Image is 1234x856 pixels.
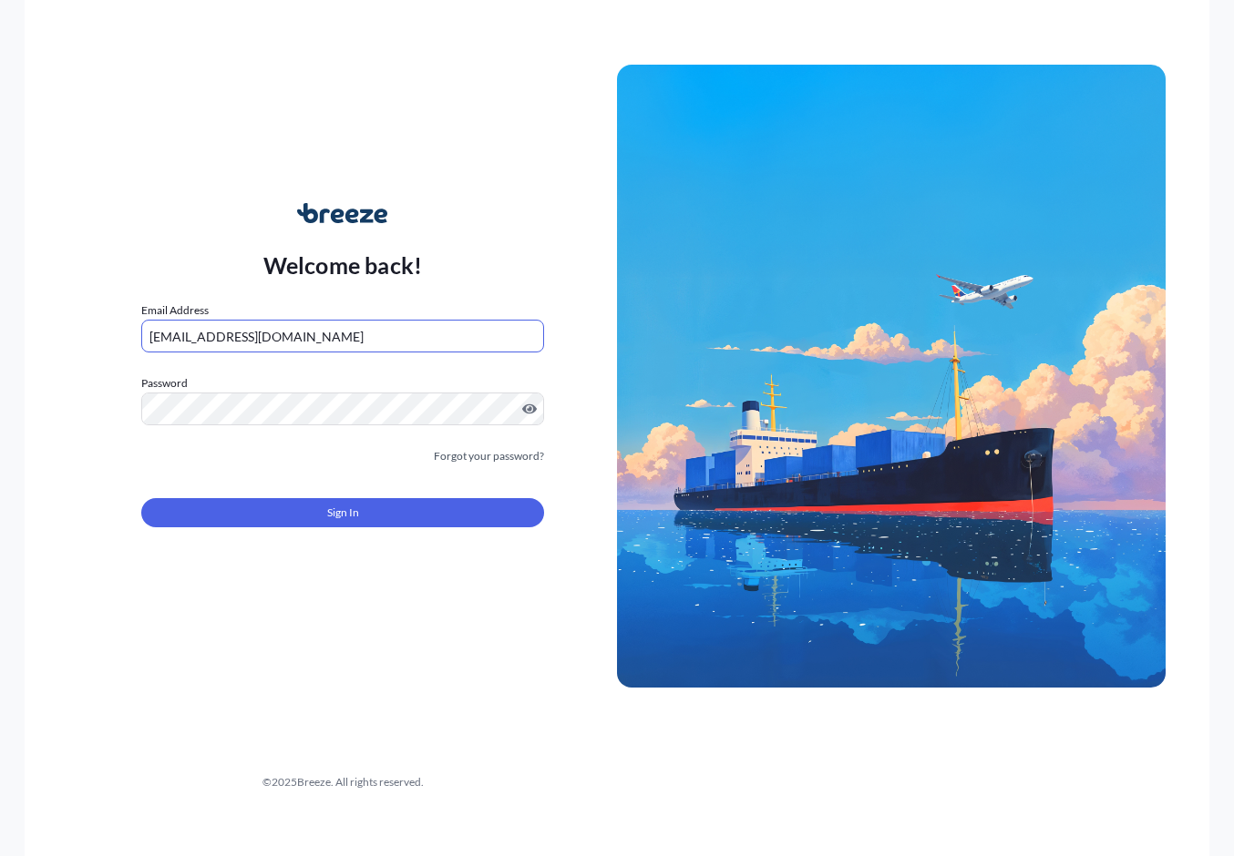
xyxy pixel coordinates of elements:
span: Sign In [327,504,359,522]
p: Welcome back! [263,250,423,280]
div: © 2025 Breeze. All rights reserved. [68,773,617,791]
button: Sign In [141,498,544,527]
input: example@gmail.com [141,320,544,352]
button: Show password [522,402,537,416]
label: Email Address [141,301,209,320]
img: Ship illustration [617,65,1166,688]
a: Forgot your password? [434,447,544,465]
label: Password [141,374,544,392]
